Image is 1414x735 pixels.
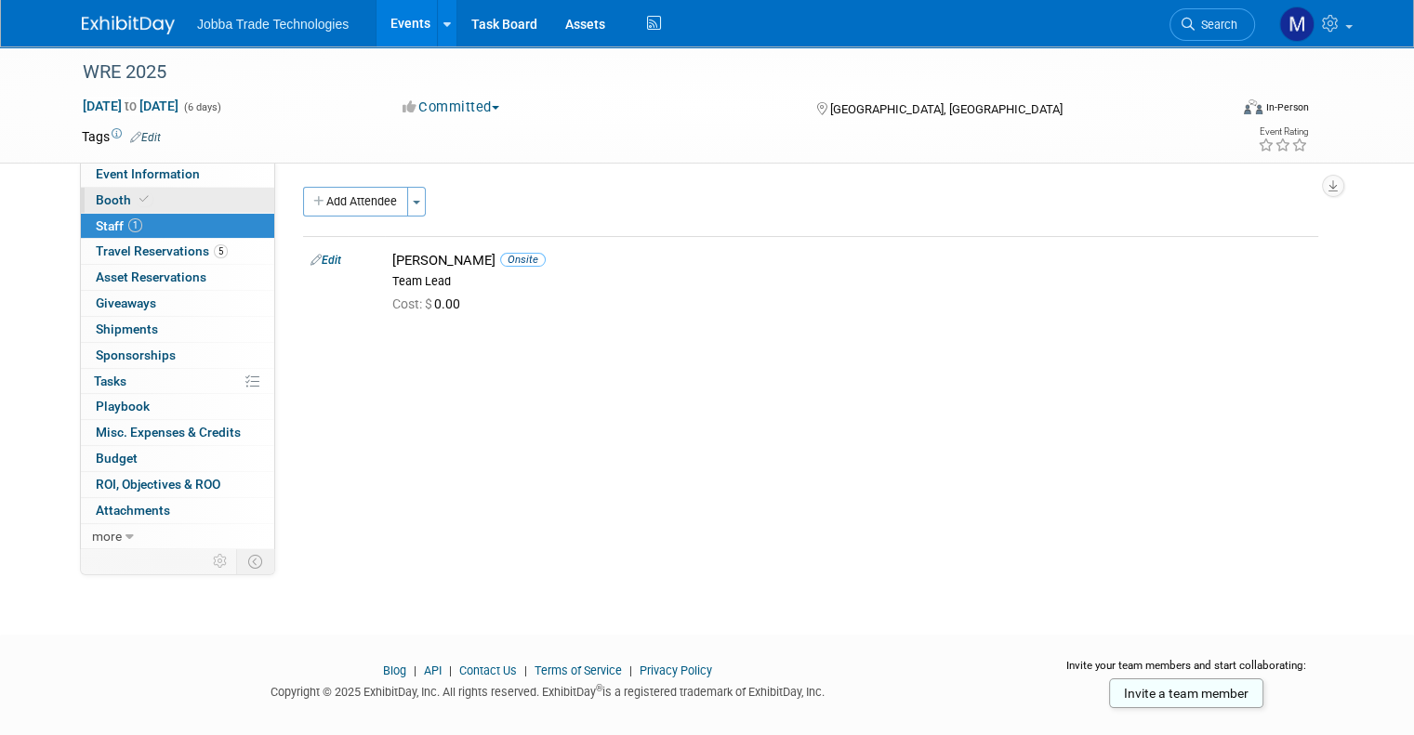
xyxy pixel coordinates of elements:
a: Playbook [81,394,274,419]
span: Budget [96,451,138,466]
div: [PERSON_NAME] [392,252,1311,269]
span: Giveaways [96,295,156,310]
a: Event Information [81,162,274,187]
div: Team Lead [392,274,1311,289]
td: Personalize Event Tab Strip [205,549,237,573]
img: Madison McDonnell [1279,7,1315,42]
a: Staff1 [81,214,274,239]
button: Add Attendee [303,187,408,217]
button: Committed [396,98,507,117]
span: Jobba Trade Technologies [197,17,349,32]
td: Tags [82,127,161,146]
span: | [520,663,532,677]
sup: ® [596,683,602,693]
span: Playbook [96,399,150,413]
div: Event Rating [1258,127,1308,137]
a: Sponsorships [81,343,274,368]
span: [DATE] [DATE] [82,98,179,114]
i: Booth reservation complete [139,194,149,204]
span: (6 days) [182,101,221,113]
a: Search [1170,8,1255,41]
span: Attachments [96,503,170,518]
span: | [444,663,456,677]
span: 1 [128,218,142,232]
a: Attachments [81,498,274,523]
span: Tasks [94,374,126,388]
a: Asset Reservations [81,265,274,290]
div: Copyright © 2025 ExhibitDay, Inc. All rights reserved. ExhibitDay is a registered trademark of Ex... [82,679,1012,701]
span: Cost: $ [392,296,434,311]
span: Booth [96,192,152,207]
a: Travel Reservations5 [81,239,274,264]
a: Edit [130,131,161,144]
div: Invite your team members and start collaborating: [1040,658,1332,686]
a: Misc. Expenses & Credits [81,420,274,445]
a: Shipments [81,317,274,342]
div: Event Format [1128,97,1309,125]
a: Invite a team member [1109,678,1263,708]
a: Budget [81,446,274,471]
span: | [409,663,421,677]
span: Shipments [96,322,158,336]
img: Format-Inperson.png [1244,99,1262,114]
span: more [92,529,122,544]
span: Search [1195,18,1237,32]
a: Blog [383,663,406,677]
a: API [424,663,442,677]
a: Booth [81,188,274,213]
span: Onsite [500,253,546,267]
img: ExhibitDay [82,16,175,34]
span: to [122,98,139,113]
span: Asset Reservations [96,269,206,284]
span: [GEOGRAPHIC_DATA], [GEOGRAPHIC_DATA] [830,102,1063,116]
span: Misc. Expenses & Credits [96,425,241,440]
div: In-Person [1265,100,1309,114]
span: 0.00 [392,296,468,311]
a: Giveaways [81,291,274,316]
span: Staff [96,218,142,233]
span: Event Information [96,166,200,181]
a: Privacy Policy [640,663,712,677]
span: Sponsorships [96,348,176,362]
td: Toggle Event Tabs [237,549,275,573]
a: Edit [311,254,341,267]
a: more [81,524,274,549]
a: Contact Us [459,663,517,677]
span: | [625,663,637,677]
a: Tasks [81,369,274,394]
a: Terms of Service [535,663,622,677]
span: Travel Reservations [96,243,228,258]
span: ROI, Objectives & ROO [96,477,220,492]
span: 5 [214,244,228,258]
a: ROI, Objectives & ROO [81,472,274,497]
div: WRE 2025 [76,56,1205,89]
